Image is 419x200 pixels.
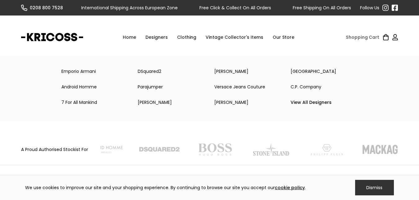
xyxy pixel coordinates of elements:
[201,28,268,47] a: Vintage Collector's Items
[21,5,68,11] a: 0208 800 7528
[268,28,299,47] a: Our Store
[286,96,362,109] a: View All Designers
[133,96,209,109] a: [PERSON_NAME]
[293,5,373,11] div: Free Shipping On All Orders Over £150
[286,65,362,78] a: [GEOGRAPHIC_DATA]
[346,34,379,40] div: Shopping Cart
[141,28,172,47] div: Designers
[210,96,286,109] a: [PERSON_NAME]
[118,28,141,47] a: Home
[172,28,201,47] div: Clothing
[360,5,379,11] div: Follow Us
[57,65,133,78] a: Emporio Armani
[210,65,286,78] a: [PERSON_NAME]
[30,5,63,11] div: 0208 800 7528
[275,184,305,191] a: cookie policy
[133,65,209,78] a: DSquared2
[25,184,306,191] div: We use cookies to improve our site and your shopping experience. By continuing to browse our site...
[57,81,133,93] a: Android Homme
[57,96,133,109] a: 7 For All Mankind
[81,5,178,11] div: International Shipping Across European Zone
[286,81,362,93] a: C.P. Company
[133,81,209,93] a: Parajumper
[21,146,88,153] div: A Proud Authorised Stockist For
[355,180,394,195] div: Dismiss
[21,29,83,45] a: home
[199,5,271,11] div: Free Click & Collect On All Orders
[210,81,286,93] a: Versace Jeans Couture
